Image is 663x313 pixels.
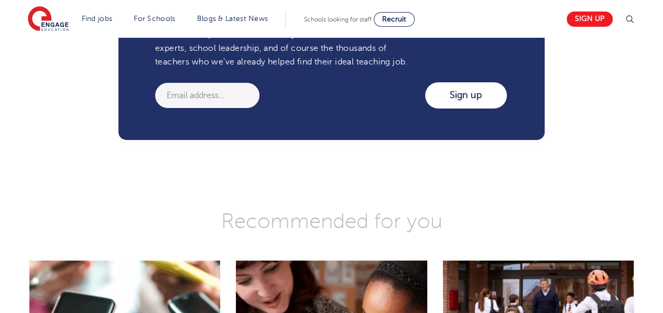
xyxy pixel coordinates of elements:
a: Find jobs [82,15,113,23]
p: Never miss a thing. Subscribe to updates from Engage. All this content is inspired and informed b... [155,14,412,69]
a: Recruit [374,12,415,27]
span: Schools looking for staff [304,16,372,23]
img: Engage Education [28,6,69,33]
h3: Recommended for you [21,208,642,234]
input: Email address... [155,83,259,108]
a: Sign up [567,12,613,27]
a: For Schools [134,15,175,23]
a: Blogs & Latest News [197,15,268,23]
input: Sign up [425,82,507,109]
span: Recruit [382,15,406,23]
